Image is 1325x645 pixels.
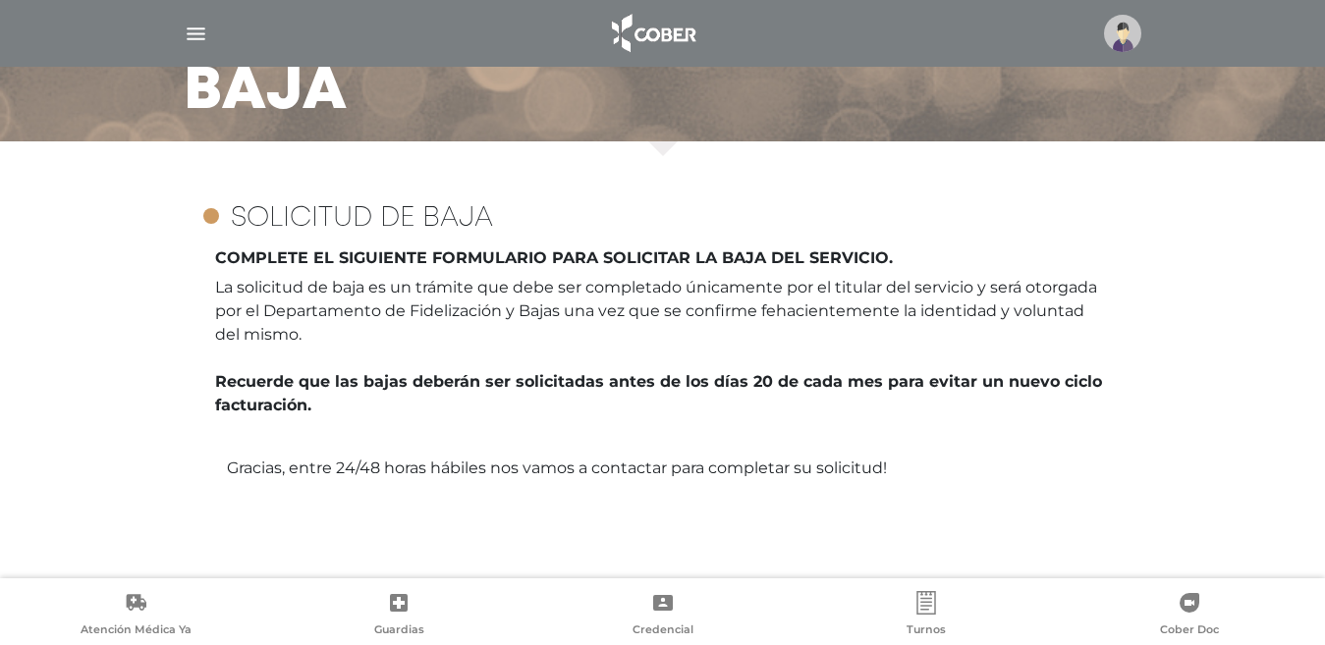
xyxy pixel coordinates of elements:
h4: Solicitud de baja [231,206,493,232]
strong: Recuerde que las bajas deberán ser solicitadas antes de los días 20 de cada mes para evitar un nu... [215,372,1102,414]
span: Turnos [907,622,946,640]
span: Cober Doc [1160,622,1219,640]
span: Guardias [374,622,424,640]
p: La solicitud de baja es un trámite que debe ser completado únicamente por el titular del servicio... [215,232,1111,417]
img: logo_cober_home-white.png [601,10,704,57]
strong: COMPLETE EL SIGUIENTE FORMULARIO PARA SOLICITAR LA BAJA DEL SERVICIO. [215,232,1111,270]
span: Credencial [633,622,693,640]
a: Atención Médica Ya [4,591,267,641]
p: Gracias, entre 24/48 horas hábiles nos vamos a contactar para completar su solicitud! [215,433,1111,504]
a: Credencial [530,591,794,641]
h3: FORMULARIO DE SOLICITUD DE BAJA [184,16,1142,118]
img: profile-placeholder.svg [1104,15,1141,52]
a: Guardias [267,591,530,641]
a: Turnos [795,591,1058,641]
a: Cober Doc [1058,591,1321,641]
span: Atención Médica Ya [81,622,192,640]
img: Cober_menu-lines-white.svg [184,22,208,46]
